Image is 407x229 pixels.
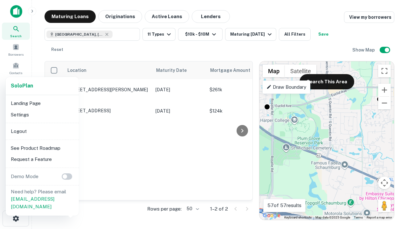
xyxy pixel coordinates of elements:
[8,126,76,137] li: Logout
[11,196,54,209] a: [EMAIL_ADDRESS][DOMAIN_NAME]
[11,83,33,89] strong: Solo Plan
[11,188,74,211] p: Need help? Please email
[8,173,41,180] p: Demo Mode
[8,142,76,154] li: See Product Roadmap
[8,109,76,121] li: Settings
[375,178,407,209] iframe: Chat Widget
[8,154,76,165] li: Request a Feature
[11,82,33,90] a: SoloPlan
[8,98,76,109] li: Landing Page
